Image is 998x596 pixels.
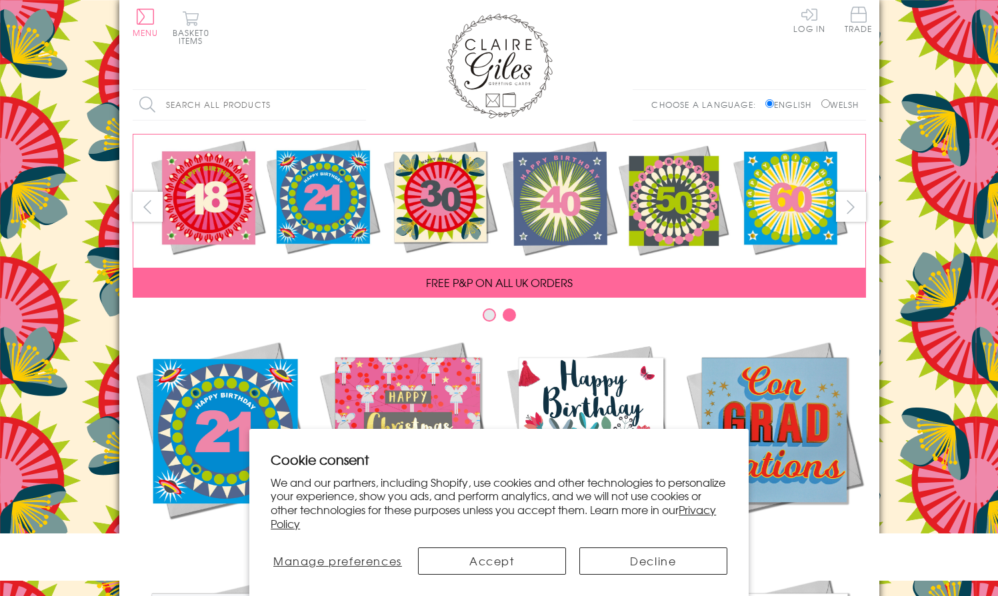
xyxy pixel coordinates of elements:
a: Birthdays [499,338,683,547]
a: New Releases [133,338,316,547]
button: prev [133,192,163,222]
button: Manage preferences [271,547,404,575]
button: Menu [133,9,159,37]
span: Academic [740,531,809,547]
span: Menu [133,27,159,39]
input: Search all products [133,90,366,120]
a: Christmas [316,338,499,547]
span: FREE P&P ON ALL UK ORDERS [426,274,573,290]
div: Carousel Pagination [133,308,866,328]
span: New Releases [180,531,267,547]
button: Accept [418,547,566,575]
h2: Cookie consent [271,450,727,469]
span: Trade [845,7,873,33]
button: next [836,192,866,222]
span: 0 items [179,27,209,47]
a: Trade [845,7,873,35]
input: English [765,99,774,108]
p: We and our partners, including Shopify, use cookies and other technologies to personalize your ex... [271,475,727,531]
p: Choose a language: [651,99,763,111]
label: Welsh [821,99,859,111]
img: Claire Giles Greetings Cards [446,13,553,119]
button: Carousel Page 1 [483,308,496,322]
a: Log In [793,7,825,33]
input: Search [353,90,366,120]
span: Manage preferences [273,553,402,569]
a: Privacy Policy [271,501,716,531]
button: Decline [579,547,727,575]
button: Carousel Page 2 (Current Slide) [503,308,516,322]
a: Academic [683,338,866,547]
button: Basket0 items [173,11,209,45]
label: English [765,99,818,111]
input: Welsh [821,99,830,108]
